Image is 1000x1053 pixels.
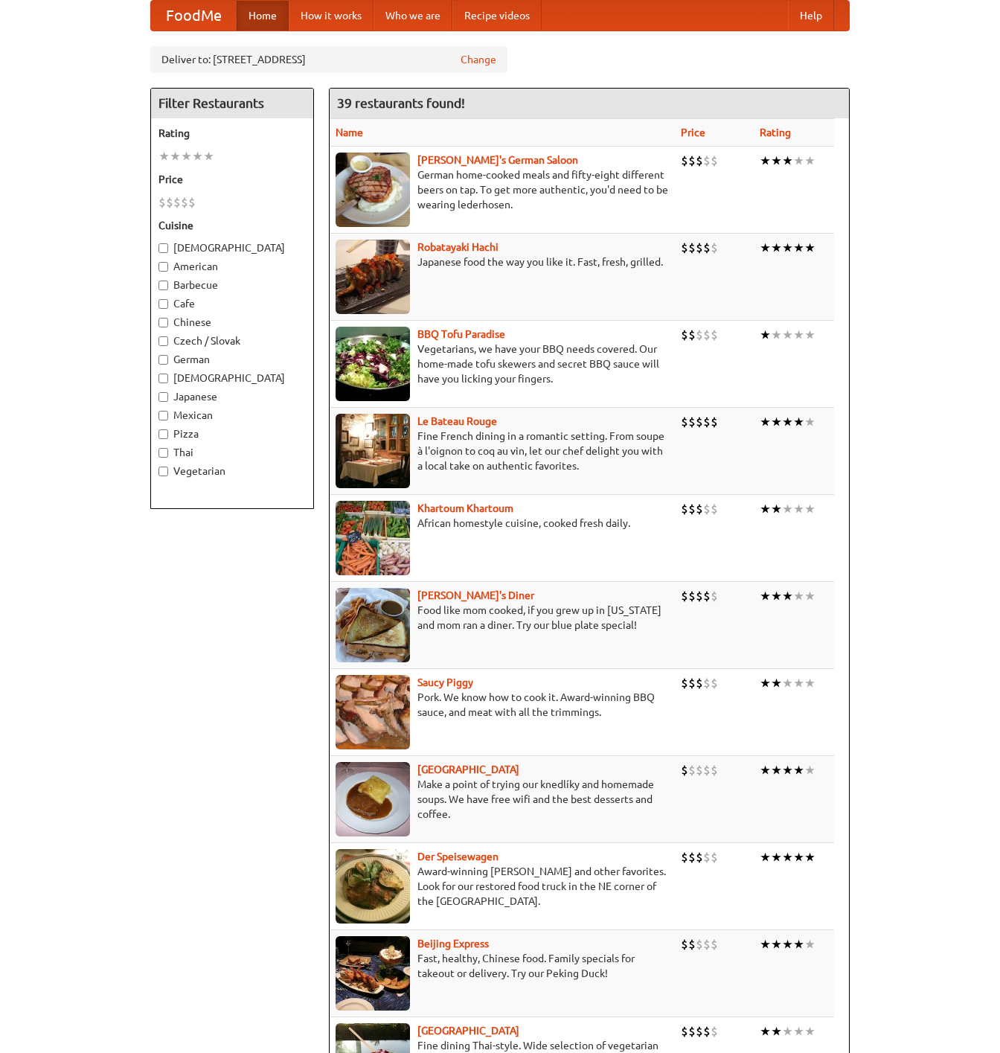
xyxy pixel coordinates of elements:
li: $ [696,936,703,953]
li: $ [703,588,711,604]
li: $ [711,153,718,169]
li: $ [681,936,688,953]
li: ★ [793,414,804,430]
li: ★ [782,240,793,256]
b: Le Bateau Rouge [417,415,497,427]
a: [PERSON_NAME]'s Diner [417,589,534,601]
img: bateaurouge.jpg [336,414,410,488]
input: Czech / Slovak [158,336,168,346]
b: [GEOGRAPHIC_DATA] [417,764,519,775]
li: $ [681,501,688,517]
input: Vegetarian [158,467,168,476]
ng-pluralize: 39 restaurants found! [337,96,465,110]
img: khartoum.jpg [336,501,410,575]
a: Recipe videos [452,1,542,31]
li: ★ [793,1023,804,1040]
label: Japanese [158,389,306,404]
p: Fine French dining in a romantic setting. From soupe à l'oignon to coq au vin, let our chef delig... [336,429,669,473]
input: Mexican [158,411,168,420]
h4: Filter Restaurants [151,89,313,118]
li: ★ [760,762,771,778]
input: Barbecue [158,281,168,290]
li: ★ [181,148,192,164]
input: Cafe [158,299,168,309]
b: Beijing Express [417,938,489,950]
label: Mexican [158,408,306,423]
li: $ [166,194,173,211]
li: $ [696,501,703,517]
label: Vegetarian [158,464,306,479]
li: ★ [782,849,793,865]
li: ★ [804,762,815,778]
input: Japanese [158,392,168,402]
label: Czech / Slovak [158,333,306,348]
input: [DEMOGRAPHIC_DATA] [158,243,168,253]
li: ★ [760,501,771,517]
img: tofuparadise.jpg [336,327,410,401]
a: How it works [289,1,374,31]
li: $ [703,849,711,865]
a: Change [461,52,496,67]
li: ★ [192,148,203,164]
li: ★ [760,588,771,604]
img: czechpoint.jpg [336,762,410,836]
li: $ [696,849,703,865]
li: $ [703,936,711,953]
label: Cafe [158,296,306,311]
li: $ [681,675,688,691]
li: $ [696,414,703,430]
li: ★ [793,675,804,691]
p: Make a point of trying our knedlíky and homemade soups. We have free wifi and the best desserts a... [336,777,669,822]
label: Thai [158,445,306,460]
li: ★ [804,1023,815,1040]
img: beijing.jpg [336,936,410,1011]
li: $ [696,675,703,691]
input: [DEMOGRAPHIC_DATA] [158,374,168,383]
li: $ [681,762,688,778]
label: [DEMOGRAPHIC_DATA] [158,371,306,385]
label: Pizza [158,426,306,441]
li: ★ [771,501,782,517]
li: ★ [760,675,771,691]
li: $ [173,194,181,211]
p: Award-winning [PERSON_NAME] and other favorites. Look for our restored food truck in the NE corne... [336,864,669,909]
p: Vegetarians, we have your BBQ needs covered. Our home-made tofu skewers and secret BBQ sauce will... [336,342,669,386]
li: $ [688,675,696,691]
li: ★ [760,849,771,865]
a: Robatayaki Hachi [417,241,499,253]
label: [DEMOGRAPHIC_DATA] [158,240,306,255]
div: Deliver to: [STREET_ADDRESS] [150,46,507,73]
a: Khartoum Khartoum [417,502,513,514]
h5: Price [158,172,306,187]
li: $ [681,153,688,169]
li: $ [711,849,718,865]
li: ★ [793,849,804,865]
li: ★ [782,501,793,517]
li: ★ [793,240,804,256]
li: ★ [771,153,782,169]
img: saucy.jpg [336,675,410,749]
a: Home [237,1,289,31]
li: $ [688,849,696,865]
a: FoodMe [151,1,237,31]
a: Price [681,127,705,138]
h5: Rating [158,126,306,141]
li: ★ [760,1023,771,1040]
li: ★ [804,501,815,517]
p: Food like mom cooked, if you grew up in [US_STATE] and mom ran a diner. Try our blue plate special! [336,603,669,633]
li: $ [688,936,696,953]
li: ★ [793,588,804,604]
li: ★ [170,148,181,164]
h5: Cuisine [158,218,306,233]
li: $ [703,240,711,256]
li: ★ [771,675,782,691]
b: BBQ Tofu Paradise [417,328,505,340]
li: ★ [804,327,815,343]
a: Who we are [374,1,452,31]
input: Pizza [158,429,168,439]
b: [PERSON_NAME]'s German Saloon [417,154,578,166]
img: robatayaki.jpg [336,240,410,314]
li: $ [688,1023,696,1040]
a: Saucy Piggy [417,676,473,688]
